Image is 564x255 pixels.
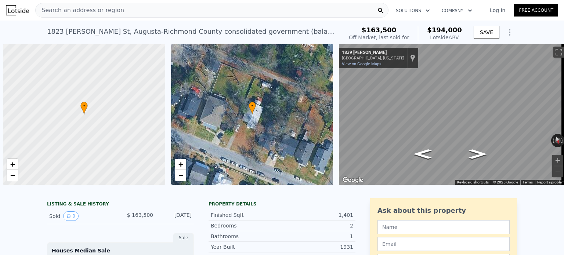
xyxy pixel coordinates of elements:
button: Rotate counterclockwise [551,134,555,147]
span: + [10,160,15,169]
img: Google [341,175,365,185]
div: 1 [282,233,353,240]
path: Go East, Blairs Ln [406,147,440,161]
button: Reset the view [553,134,563,148]
div: Lotside ARV [427,34,462,41]
a: Zoom in [175,159,186,170]
span: • [80,103,88,109]
div: Houses Median Sale [52,247,189,254]
span: − [10,171,15,180]
button: Company [436,4,478,17]
a: View on Google Maps [342,62,382,66]
button: Zoom in [552,155,563,166]
a: Zoom out [7,170,18,181]
button: View historical data [63,211,79,221]
button: Show Options [502,25,517,40]
div: LISTING & SALE HISTORY [47,201,194,208]
button: Solutions [390,4,436,17]
div: 2 [282,222,353,229]
div: Bathrooms [211,233,282,240]
span: $163,500 [362,26,397,34]
div: Sale [173,233,194,243]
span: + [178,160,183,169]
a: Show location on map [410,54,415,62]
button: Keyboard shortcuts [457,180,489,185]
img: Lotside [6,5,29,15]
div: Finished Sqft [211,211,282,219]
button: Zoom out [552,166,563,177]
div: Property details [209,201,355,207]
div: 1931 [282,243,353,251]
a: Log In [481,7,514,14]
div: • [249,102,256,114]
span: $ 163,500 [127,212,153,218]
button: SAVE [474,26,499,39]
div: [GEOGRAPHIC_DATA], [US_STATE] [342,56,404,61]
a: Zoom in [7,159,18,170]
path: Go West, Blairs Ln [461,147,495,161]
div: 1,401 [282,211,353,219]
input: Email [377,237,510,251]
div: [DATE] [159,211,192,221]
span: $194,000 [427,26,462,34]
span: − [178,171,183,180]
a: Terms [523,180,533,184]
div: 1839 [PERSON_NAME] [342,50,404,56]
div: Sold [49,211,115,221]
div: Year Built [211,243,282,251]
a: Zoom out [175,170,186,181]
input: Name [377,220,510,234]
span: • [249,103,256,109]
div: 1823 [PERSON_NAME] St , Augusta-Richmond County consolidated government (balance) , GA 30904 [47,26,337,37]
span: © 2025 Google [493,180,518,184]
div: • [80,102,88,114]
div: Off Market, last sold for [349,34,409,41]
div: Bedrooms [211,222,282,229]
span: Search an address or region [36,6,124,15]
a: Open this area in Google Maps (opens a new window) [341,175,365,185]
div: Ask about this property [377,205,510,216]
a: Free Account [514,4,558,17]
